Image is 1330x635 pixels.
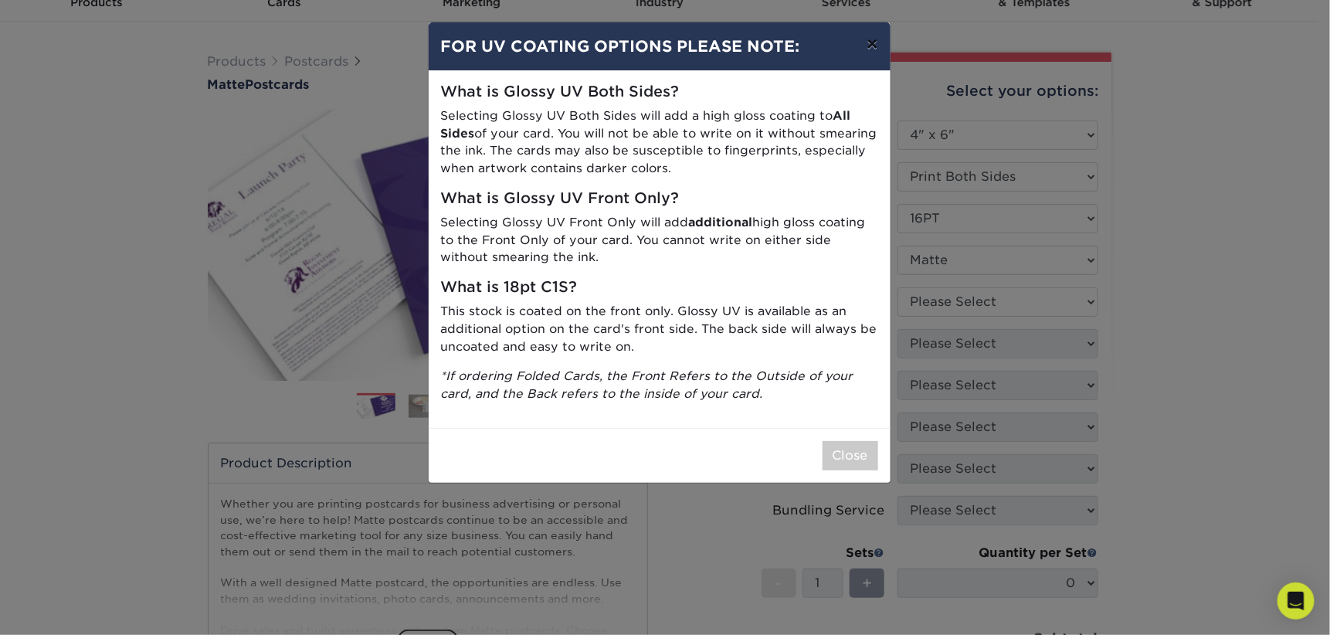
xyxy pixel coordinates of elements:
button: × [854,22,890,66]
p: This stock is coated on the front only. Glossy UV is available as an additional option on the car... [441,303,878,355]
strong: additional [689,215,753,229]
h5: What is 18pt C1S? [441,279,878,297]
h5: What is Glossy UV Both Sides? [441,83,878,101]
p: Selecting Glossy UV Both Sides will add a high gloss coating to of your card. You will not be abl... [441,107,878,178]
h4: FOR UV COATING OPTIONS PLEASE NOTE: [441,35,878,58]
button: Close [823,441,878,470]
strong: All Sides [441,108,851,141]
i: *If ordering Folded Cards, the Front Refers to the Outside of your card, and the Back refers to t... [441,368,853,401]
div: Open Intercom Messenger [1277,582,1315,620]
p: Selecting Glossy UV Front Only will add high gloss coating to the Front Only of your card. You ca... [441,214,878,267]
h5: What is Glossy UV Front Only? [441,190,878,208]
